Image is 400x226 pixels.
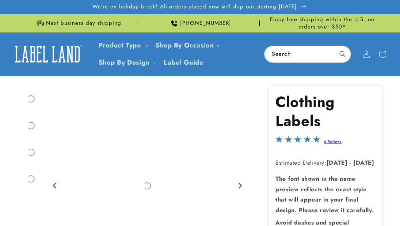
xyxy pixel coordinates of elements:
[151,37,224,54] summary: Shop By Occasion
[18,113,44,138] div: Go to slide 2
[159,54,208,71] a: Label Guide
[335,46,351,62] button: Search
[140,14,259,32] div: Announcement
[275,158,375,168] p: Estimated Delivery:
[18,139,44,165] div: Go to slide 3
[353,158,374,167] strong: [DATE]
[94,54,159,71] summary: Shop By Design
[94,37,151,54] summary: Product Type
[11,43,84,65] img: Label Land
[8,40,87,68] a: Label Land
[180,20,231,27] span: [PHONE_NUMBER]
[164,58,203,67] span: Label Guide
[46,20,121,27] span: Next business day shipping
[50,181,60,191] button: Go to last slide
[235,181,245,191] button: Next slide
[155,41,214,50] span: Shop By Occasion
[99,58,149,67] a: Shop By Design
[350,158,351,167] strong: -
[275,175,374,214] strong: The font shown in the name preview reflects the exact style that will appear in your final design...
[18,166,44,192] div: Go to slide 4
[324,139,342,144] a: 6 Reviews
[92,3,299,11] span: We’re on holiday break! All orders placed now will ship out starting [DATE].
[275,138,320,146] span: 4.8-star overall rating
[263,16,382,30] span: Enjoy free shipping within the U.S. on orders over $50*
[18,14,137,32] div: Announcement
[263,14,382,32] div: Announcement
[18,86,44,112] div: Go to slide 1
[99,41,141,50] a: Product Type
[275,92,375,130] h1: Clothing Labels
[327,158,348,167] strong: [DATE]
